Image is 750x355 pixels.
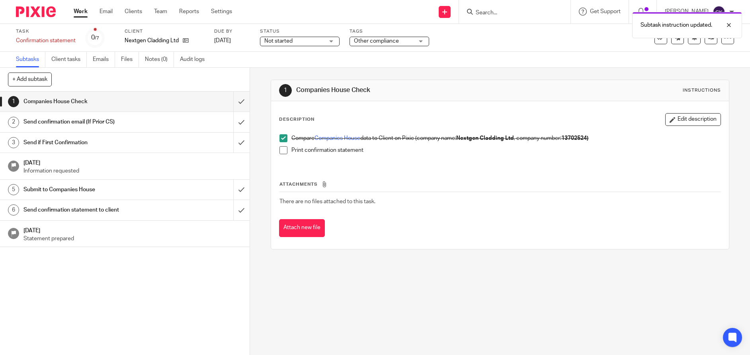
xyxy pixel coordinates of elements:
[23,167,242,175] p: Information requested
[179,8,199,16] a: Reports
[641,21,712,29] p: Subtask instruction updated.
[296,86,517,94] h1: Companies House Check
[8,117,19,128] div: 2
[154,8,167,16] a: Team
[125,28,204,35] label: Client
[214,38,231,43] span: [DATE]
[121,52,139,67] a: Files
[456,135,514,141] strong: Nextgen Cladding Ltd
[291,134,720,142] p: Compare data to Client on Pixie (company name: , company number:
[8,73,52,86] button: + Add subtask
[95,36,99,40] small: /7
[8,137,19,148] div: 3
[93,52,115,67] a: Emails
[91,33,99,42] div: 0
[211,8,232,16] a: Settings
[145,52,174,67] a: Notes (0)
[23,184,158,196] h1: Submit to Companies House
[683,87,721,94] div: Instructions
[354,38,399,44] span: Other compliance
[561,135,588,141] strong: 13702524)
[125,8,142,16] a: Clients
[16,6,56,17] img: Pixie
[713,6,725,18] img: svg%3E
[16,52,45,67] a: Subtasks
[291,146,720,154] p: Print confirmation statement
[23,157,242,167] h1: [DATE]
[350,28,429,35] label: Tags
[279,219,325,237] button: Attach new file
[74,8,88,16] a: Work
[264,38,293,44] span: Not started
[23,204,158,216] h1: Send confirmation statement to client
[16,28,76,35] label: Task
[23,96,158,108] h1: Companies House Check
[8,96,19,107] div: 1
[279,182,318,186] span: Attachments
[100,8,113,16] a: Email
[23,137,158,149] h1: Send if First Confirmation
[665,113,721,126] button: Edit description
[125,37,179,45] p: Nextgen Cladding Ltd
[51,52,87,67] a: Client tasks
[214,28,250,35] label: Due by
[180,52,211,67] a: Audit logs
[279,116,314,123] p: Description
[8,184,19,195] div: 5
[260,28,340,35] label: Status
[23,116,158,128] h1: Send confirmation email (If Prior CS)
[23,235,242,243] p: Statement prepared
[279,84,292,97] div: 1
[23,225,242,235] h1: [DATE]
[279,199,375,204] span: There are no files attached to this task.
[16,37,76,45] div: Confirmation statement
[8,204,19,216] div: 6
[314,135,360,141] a: Companies House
